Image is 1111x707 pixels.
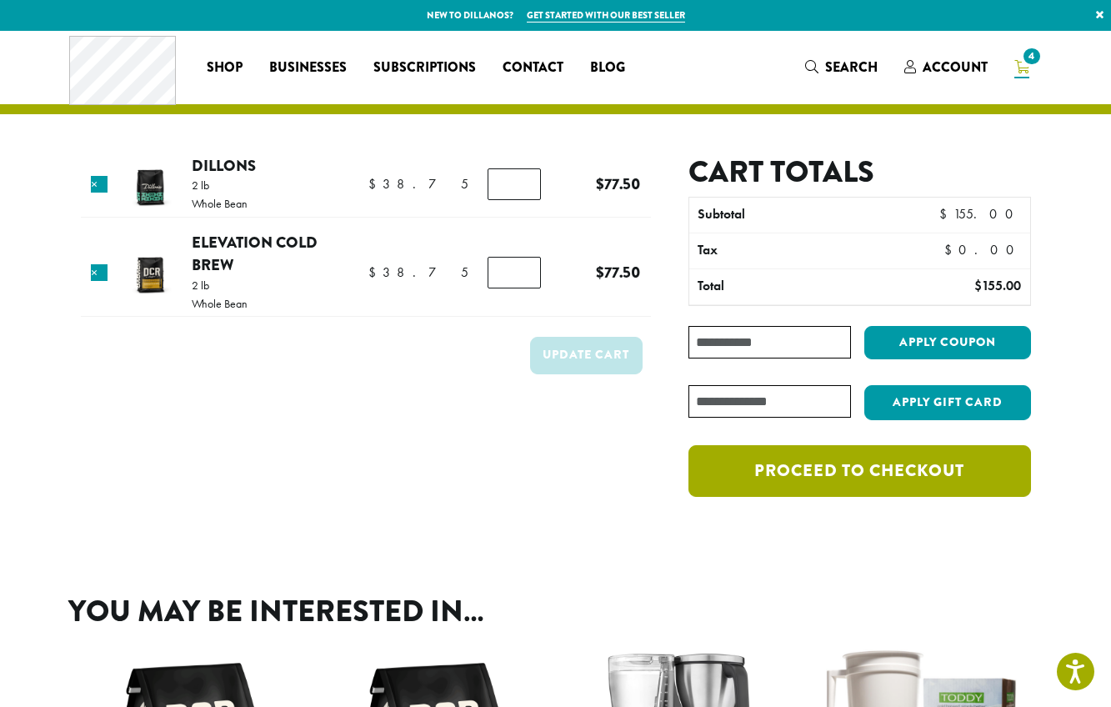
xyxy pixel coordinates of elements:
[530,337,643,374] button: Update cart
[192,198,248,209] p: Whole Bean
[689,198,893,233] th: Subtotal
[192,298,248,309] p: Whole Bean
[864,385,1031,420] button: Apply Gift Card
[368,263,468,281] bdi: 38.75
[596,173,640,195] bdi: 77.50
[91,176,108,193] a: Remove this item
[939,205,1021,223] bdi: 155.00
[192,279,248,291] p: 2 lb
[864,326,1031,360] button: Apply coupon
[944,241,958,258] span: $
[488,168,541,200] input: Product quantity
[488,257,541,288] input: Product quantity
[944,241,1022,258] bdi: 0.00
[269,58,347,78] span: Businesses
[373,58,476,78] span: Subscriptions
[590,58,625,78] span: Blog
[688,154,1030,190] h2: Cart totals
[939,205,953,223] span: $
[596,261,640,283] bdi: 77.50
[1020,45,1043,68] span: 4
[368,175,468,193] bdi: 38.75
[192,154,256,177] a: Dillons
[192,179,248,191] p: 2 lb
[207,58,243,78] span: Shop
[192,231,318,277] a: Elevation Cold Brew
[974,277,982,294] span: $
[527,8,685,23] a: Get started with our best seller
[68,594,1043,629] h2: You may be interested in…
[123,246,177,300] img: Elevation Cold Brew
[688,445,1030,497] a: Proceed to checkout
[792,53,891,81] a: Search
[368,175,383,193] span: $
[596,261,604,283] span: $
[689,233,930,268] th: Tax
[193,54,256,81] a: Shop
[368,263,383,281] span: $
[503,58,563,78] span: Contact
[596,173,604,195] span: $
[123,158,177,213] img: Dillons
[91,264,108,281] a: Remove this item
[825,58,878,77] span: Search
[974,277,1021,294] bdi: 155.00
[923,58,988,77] span: Account
[689,269,893,304] th: Total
